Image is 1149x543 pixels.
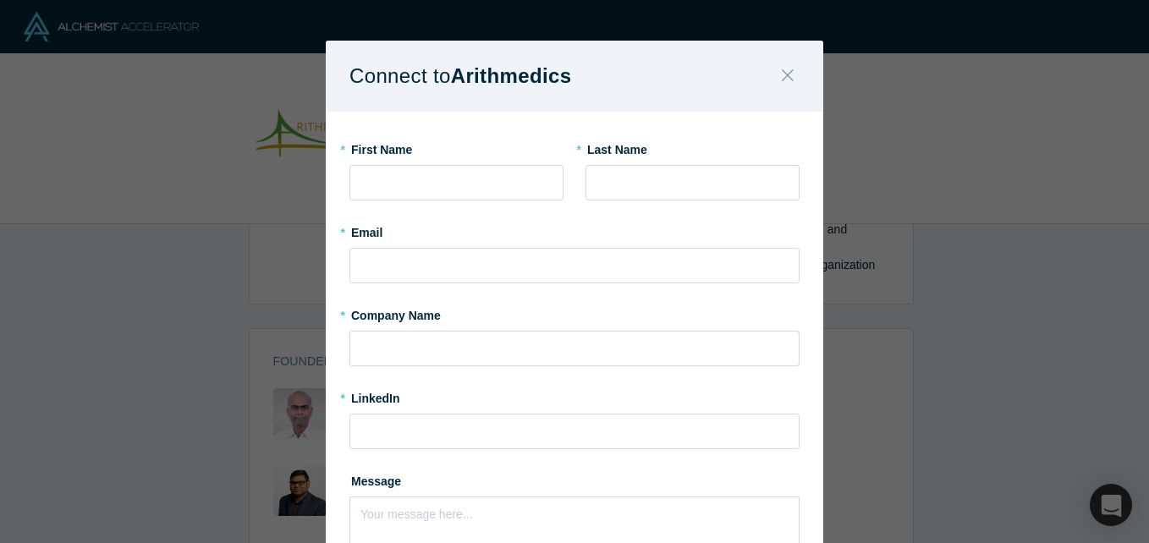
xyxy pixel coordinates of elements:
label: First Name [349,135,564,159]
button: Close [770,58,805,95]
h1: Connect to [349,58,601,94]
label: Email [349,218,800,242]
label: LinkedIn [349,384,400,408]
b: Arithmedics [451,64,572,87]
label: Last Name [585,135,800,159]
div: rdw-editor [361,502,789,520]
label: Message [349,467,800,491]
label: Company Name [349,301,800,325]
